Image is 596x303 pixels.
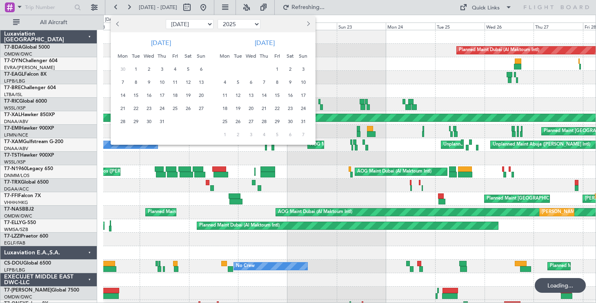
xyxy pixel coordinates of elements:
div: 14-7-2025 [116,89,129,102]
div: 9-8-2025 [284,76,297,89]
div: Thu [258,49,271,63]
div: 20-8-2025 [245,102,258,115]
span: 21 [118,103,128,114]
div: 28-7-2025 [116,115,129,128]
div: 20-7-2025 [195,89,208,102]
div: 1-8-2025 [271,63,284,76]
span: 4 [220,77,230,88]
div: 3-8-2025 [297,63,310,76]
div: 24-8-2025 [297,102,310,115]
span: 7 [118,77,128,88]
span: 26 [233,117,243,127]
span: 6 [285,130,295,140]
span: 5 [233,77,243,88]
span: 19 [233,103,243,114]
span: 2 [233,130,243,140]
div: 17-8-2025 [297,89,310,102]
span: 28 [259,117,269,127]
div: 5-8-2025 [231,76,245,89]
span: 16 [144,90,154,101]
div: Sat [284,49,297,63]
div: 10-7-2025 [156,76,169,89]
span: 29 [272,117,282,127]
div: 17-7-2025 [156,89,169,102]
div: Tue [231,49,245,63]
div: 23-8-2025 [284,102,297,115]
span: 5 [272,130,282,140]
span: 26 [183,103,193,114]
span: 27 [196,103,206,114]
span: 28 [118,117,128,127]
div: Wed [245,49,258,63]
div: 26-8-2025 [231,115,245,128]
div: 3-9-2025 [245,128,258,141]
div: 1-9-2025 [218,128,231,141]
div: 21-8-2025 [258,102,271,115]
span: 19 [183,90,193,101]
div: Mon [116,49,129,63]
span: 2 [285,64,295,74]
span: 25 [220,117,230,127]
div: 26-7-2025 [182,102,195,115]
div: 1-7-2025 [129,63,142,76]
select: Select month [166,19,213,29]
div: 25-7-2025 [169,102,182,115]
div: 25-8-2025 [218,115,231,128]
span: 18 [170,90,180,101]
span: 30 [118,64,128,74]
div: 28-8-2025 [258,115,271,128]
div: 19-7-2025 [182,89,195,102]
select: Select year [218,19,260,29]
span: 14 [259,90,269,101]
span: 27 [246,117,256,127]
div: 6-8-2025 [245,76,258,89]
button: Previous month [114,18,123,31]
span: 8 [272,77,282,88]
span: 20 [246,103,256,114]
span: 15 [272,90,282,101]
div: 19-8-2025 [231,102,245,115]
span: 2 [144,64,154,74]
div: 13-8-2025 [245,89,258,102]
div: 31-8-2025 [297,115,310,128]
span: 9 [144,77,154,88]
div: Fri [169,49,182,63]
span: 3 [157,64,167,74]
div: 14-8-2025 [258,89,271,102]
div: 5-9-2025 [271,128,284,141]
div: 5-7-2025 [182,63,195,76]
div: 23-7-2025 [142,102,156,115]
span: 8 [131,77,141,88]
div: 11-7-2025 [169,76,182,89]
span: 6 [246,77,256,88]
span: 24 [157,103,167,114]
div: 12-7-2025 [182,76,195,89]
span: 1 [131,64,141,74]
span: 7 [298,130,308,140]
div: 4-7-2025 [169,63,182,76]
span: 30 [144,117,154,127]
span: 4 [259,130,269,140]
div: 4-8-2025 [218,76,231,89]
div: 15-7-2025 [129,89,142,102]
div: 27-8-2025 [245,115,258,128]
div: 8-7-2025 [129,76,142,89]
span: 30 [285,117,295,127]
div: 8-8-2025 [271,76,284,89]
div: 4-9-2025 [258,128,271,141]
div: 12-8-2025 [231,89,245,102]
div: 7-8-2025 [258,76,271,89]
div: 2-8-2025 [284,63,297,76]
span: 12 [183,77,193,88]
span: 17 [157,90,167,101]
span: 5 [183,64,193,74]
span: 13 [196,77,206,88]
div: 29-8-2025 [271,115,284,128]
div: 29-7-2025 [129,115,142,128]
div: 27-7-2025 [195,102,208,115]
div: Thu [156,49,169,63]
div: 22-8-2025 [271,102,284,115]
div: 18-7-2025 [169,89,182,102]
div: 6-7-2025 [195,63,208,76]
span: 12 [233,90,243,101]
